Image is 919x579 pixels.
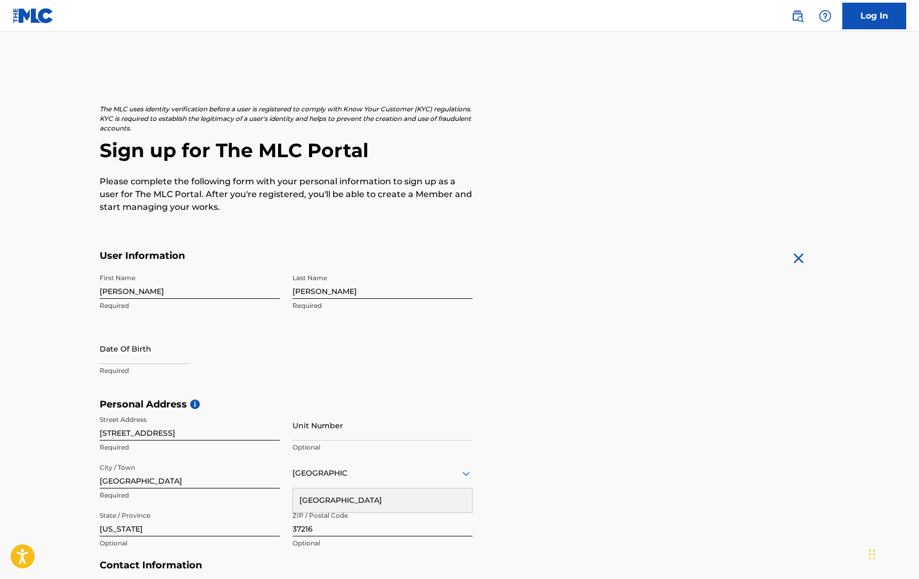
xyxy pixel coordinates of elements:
[787,5,808,27] a: Public Search
[100,250,473,262] h5: User Information
[815,5,836,27] div: Help
[100,366,280,376] p: Required
[100,491,280,500] p: Required
[866,528,919,579] iframe: Chat Widget
[293,488,472,512] div: [GEOGRAPHIC_DATA]
[100,443,280,452] p: Required
[819,10,832,22] img: help
[13,8,54,23] img: MLC Logo
[292,301,473,311] p: Required
[842,3,906,29] a: Log In
[791,10,804,22] img: search
[100,398,820,411] h5: Personal Address
[790,250,807,267] img: close
[100,559,473,572] h5: Contact Information
[100,138,820,162] h2: Sign up for The MLC Portal
[292,539,473,548] p: Optional
[292,443,473,452] p: Optional
[100,301,280,311] p: Required
[100,175,473,214] p: Please complete the following form with your personal information to sign up as a user for The ML...
[869,539,875,570] div: Drag
[100,539,280,548] p: Optional
[100,104,473,133] p: The MLC uses identity verification before a user is registered to comply with Know Your Customer ...
[190,399,200,409] span: i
